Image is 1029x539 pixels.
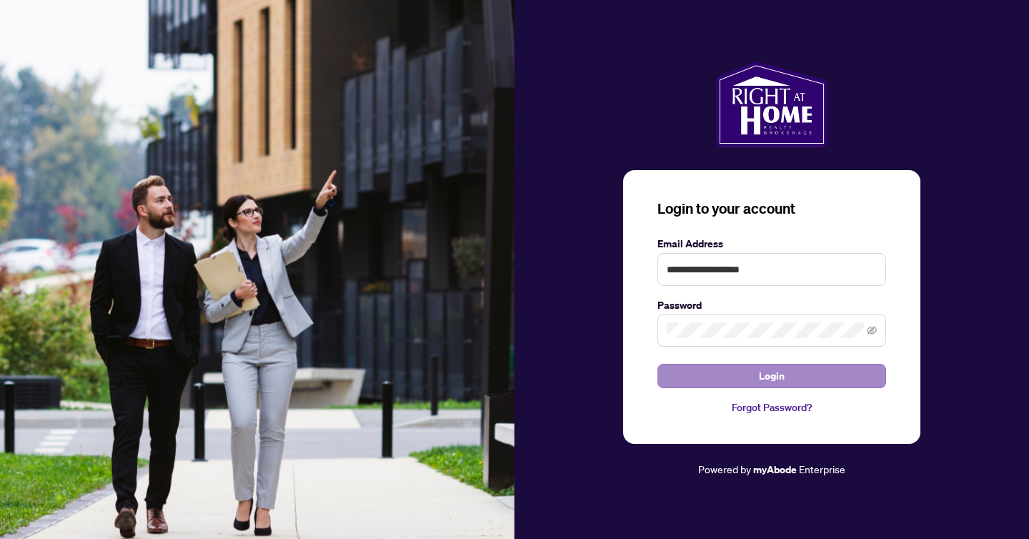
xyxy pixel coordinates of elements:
[867,325,877,335] span: eye-invisible
[657,236,886,252] label: Email Address
[716,61,827,147] img: ma-logo
[657,297,886,313] label: Password
[753,462,797,478] a: myAbode
[657,364,886,388] button: Login
[657,199,886,219] h3: Login to your account
[799,463,845,475] span: Enterprise
[657,400,886,415] a: Forgot Password?
[759,365,785,387] span: Login
[698,463,751,475] span: Powered by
